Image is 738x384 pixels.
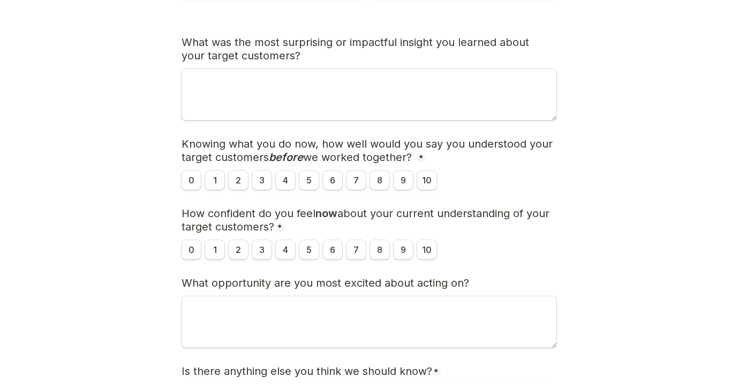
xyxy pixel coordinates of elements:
[182,36,532,62] span: What was the most surprising or impactful insight you learned about your target customers?
[182,296,556,348] textarea: What opportunity are you most excited about acting on?
[182,207,556,234] h3: now
[182,365,432,378] span: Is there anything else you think we should know?
[303,151,412,164] span: we worked together?
[182,207,315,220] span: How confident do you feel
[182,137,556,164] span: Knowing what you do now, how well would you say you understood your target customers
[269,151,303,164] span: before
[182,207,553,233] span: about your current understanding of your target customers?
[182,69,556,120] textarea: What was the most surprising or impactful insight you learned about your target customers?
[182,277,469,289] span: What opportunity are you most excited about acting on?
